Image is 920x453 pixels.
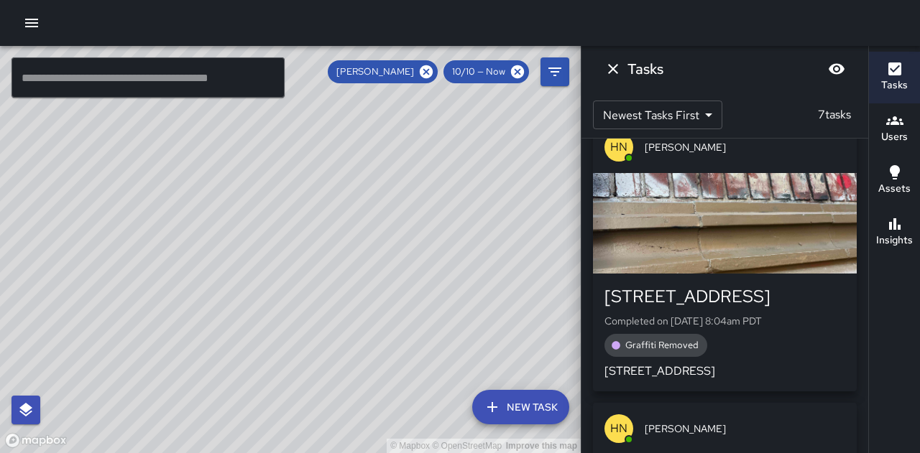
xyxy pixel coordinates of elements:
[604,285,845,308] div: [STREET_ADDRESS]
[878,181,911,197] h6: Assets
[610,420,627,437] p: HN
[881,78,908,93] h6: Tasks
[876,233,913,248] h6: Insights
[472,390,569,424] button: New Task
[627,57,663,80] h6: Tasks
[869,155,920,207] button: Assets
[869,52,920,103] button: Tasks
[881,129,908,145] h6: Users
[604,314,845,328] p: Completed on [DATE] 8:04am PDT
[328,65,423,79] span: [PERSON_NAME]
[328,60,438,83] div: [PERSON_NAME]
[812,106,857,123] p: 7 tasks
[645,140,845,154] span: [PERSON_NAME]
[610,139,627,156] p: HN
[593,121,857,391] button: HN[PERSON_NAME][STREET_ADDRESS]Completed on [DATE] 8:04am PDTGraffiti Removed[STREET_ADDRESS]
[604,363,845,380] p: [STREET_ADDRESS]
[540,57,569,86] button: Filters
[869,207,920,258] button: Insights
[645,421,845,436] span: [PERSON_NAME]
[822,55,851,83] button: Blur
[593,101,722,129] div: Newest Tasks First
[599,55,627,83] button: Dismiss
[869,103,920,155] button: Users
[617,338,707,352] span: Graffiti Removed
[443,60,529,83] div: 10/10 — Now
[443,65,514,79] span: 10/10 — Now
